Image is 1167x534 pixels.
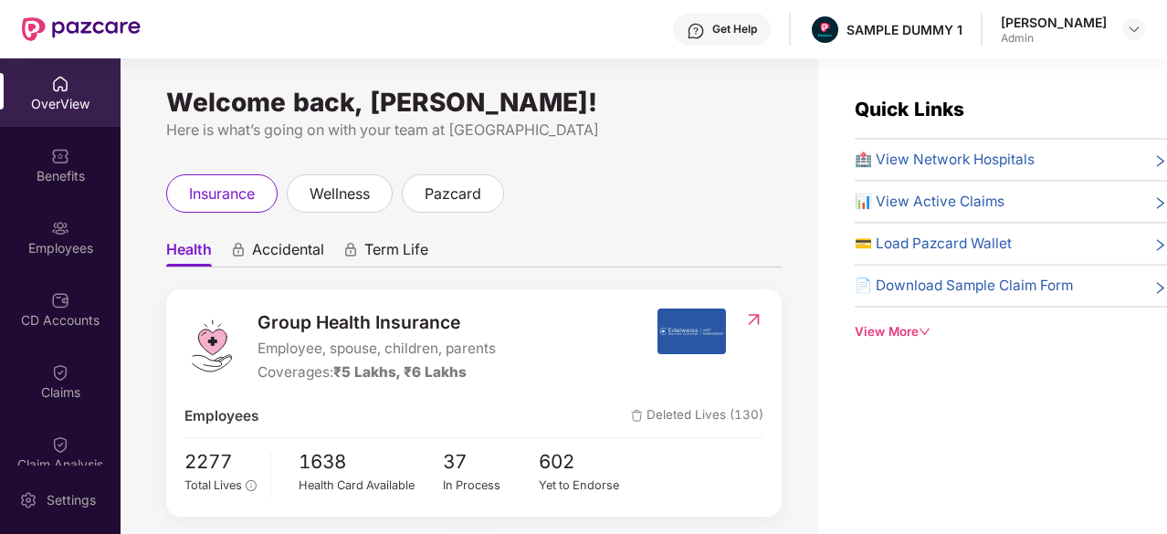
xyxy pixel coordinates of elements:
[166,119,782,141] div: Here is what’s going on with your team at [GEOGRAPHIC_DATA]
[22,17,141,41] img: New Pazcare Logo
[443,447,540,477] span: 37
[19,491,37,509] img: svg+xml;base64,PHN2ZyBpZD0iU2V0dGluZy0yMHgyMCIgeG1sbnM9Imh0dHA6Ly93d3cudzMub3JnLzIwMDAvc3ZnIiB3aW...
[166,95,782,110] div: Welcome back, [PERSON_NAME]!
[51,147,69,165] img: svg+xml;base64,PHN2ZyBpZD0iQmVuZWZpdHMiIHhtbG5zPSJodHRwOi8vd3d3LnczLm9yZy8yMDAwL3N2ZyIgd2lkdGg9Ij...
[855,149,1035,171] span: 🏥 View Network Hospitals
[258,338,496,360] span: Employee, spouse, children, parents
[51,75,69,93] img: svg+xml;base64,PHN2ZyBpZD0iSG9tZSIgeG1sbnM9Imh0dHA6Ly93d3cudzMub3JnLzIwMDAvc3ZnIiB3aWR0aD0iMjAiIG...
[631,405,763,427] span: Deleted Lives (130)
[744,310,763,329] img: RedirectIcon
[51,219,69,237] img: svg+xml;base64,PHN2ZyBpZD0iRW1wbG95ZWVzIiB4bWxucz0iaHR0cDovL3d3dy53My5vcmcvMjAwMC9zdmciIHdpZHRoPS...
[631,410,643,422] img: deleteIcon
[1127,22,1141,37] img: svg+xml;base64,PHN2ZyBpZD0iRHJvcGRvd24tMzJ4MzIiIHhtbG5zPSJodHRwOi8vd3d3LnczLm9yZy8yMDAwL3N2ZyIgd2...
[184,478,242,492] span: Total Lives
[184,447,257,477] span: 2277
[342,242,359,258] div: animation
[51,291,69,309] img: svg+xml;base64,PHN2ZyBpZD0iQ0RfQWNjb3VudHMiIGRhdGEtbmFtZT0iQ0QgQWNjb3VudHMiIHhtbG5zPSJodHRwOi8vd3...
[258,309,496,336] span: Group Health Insurance
[1153,194,1167,213] span: right
[1001,31,1107,46] div: Admin
[425,183,481,205] span: pazcard
[310,183,370,205] span: wellness
[166,240,212,267] span: Health
[51,435,69,454] img: svg+xml;base64,PHN2ZyBpZD0iQ2xhaW0iIHhtbG5zPSJodHRwOi8vd3d3LnczLm9yZy8yMDAwL3N2ZyIgd2lkdGg9IjIwIi...
[1153,278,1167,297] span: right
[1001,14,1107,31] div: [PERSON_NAME]
[1153,236,1167,255] span: right
[919,326,930,338] span: down
[299,447,443,477] span: 1638
[184,405,258,427] span: Employees
[855,233,1012,255] span: 💳 Load Pazcard Wallet
[258,361,496,383] div: Coverages:
[299,476,443,495] div: Health Card Available
[246,480,256,490] span: info-circle
[687,22,705,40] img: svg+xml;base64,PHN2ZyBpZD0iSGVscC0zMngzMiIgeG1sbnM9Imh0dHA6Ly93d3cudzMub3JnLzIwMDAvc3ZnIiB3aWR0aD...
[539,447,636,477] span: 602
[443,476,540,495] div: In Process
[252,240,324,267] span: Accidental
[812,16,838,43] img: Pazcare_Alternative_logo-01-01.png
[657,309,726,354] img: insurerIcon
[712,22,757,37] div: Get Help
[184,319,239,373] img: logo
[846,21,962,38] div: SAMPLE DUMMY 1
[364,240,428,267] span: Term Life
[539,476,636,495] div: Yet to Endorse
[333,363,467,381] span: ₹5 Lakhs, ₹6 Lakhs
[41,491,101,509] div: Settings
[855,191,1004,213] span: 📊 View Active Claims
[230,242,247,258] div: animation
[855,322,1167,341] div: View More
[189,183,255,205] span: insurance
[855,275,1073,297] span: 📄 Download Sample Claim Form
[51,363,69,382] img: svg+xml;base64,PHN2ZyBpZD0iQ2xhaW0iIHhtbG5zPSJodHRwOi8vd3d3LnczLm9yZy8yMDAwL3N2ZyIgd2lkdGg9IjIwIi...
[1153,152,1167,171] span: right
[855,98,964,120] span: Quick Links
